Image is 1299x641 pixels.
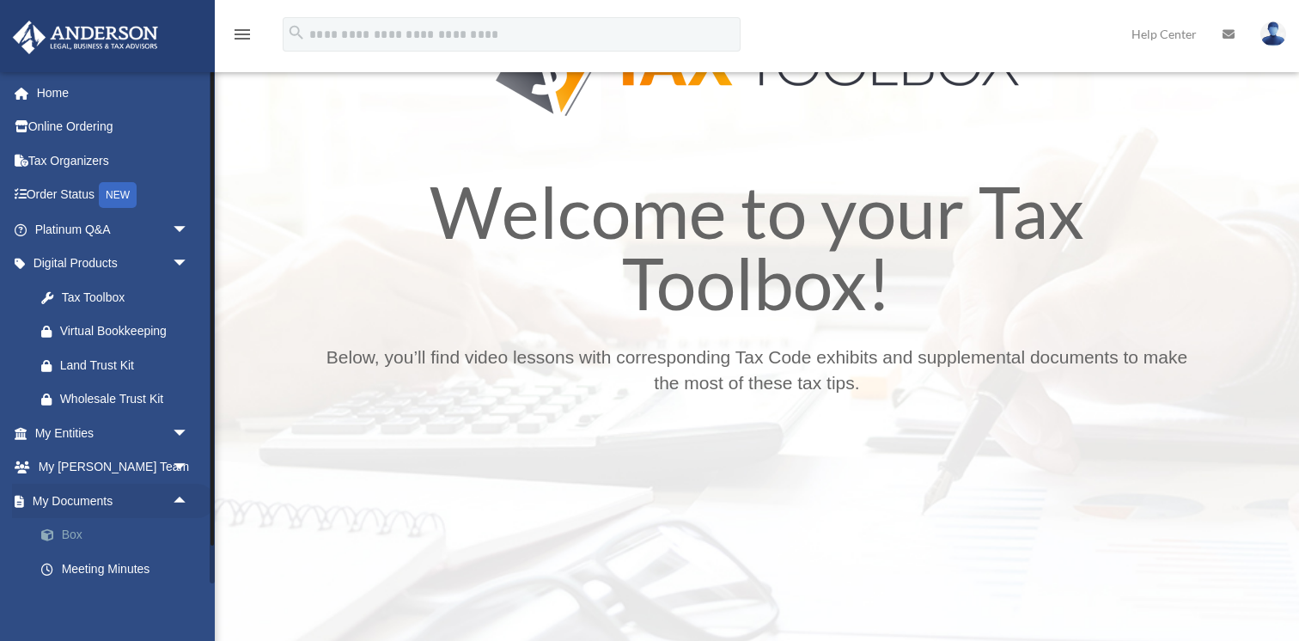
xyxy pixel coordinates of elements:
h1: Welcome to your Tax Toolbox! [323,176,1191,327]
img: User Pic [1260,21,1286,46]
a: Digital Productsarrow_drop_down [12,247,215,281]
div: NEW [99,182,137,208]
div: Wholesale Trust Kit [60,388,193,410]
a: Wholesale Trust Kit [24,382,215,417]
a: Tax Organizers [12,143,215,178]
span: arrow_drop_down [172,212,206,247]
span: arrow_drop_up [172,484,206,519]
a: Meeting Minutes [24,552,215,586]
a: My [PERSON_NAME] Teamarrow_drop_down [12,450,215,485]
a: Online Ordering [12,110,215,144]
a: Order StatusNEW [12,178,215,213]
a: Platinum Q&Aarrow_drop_down [12,212,215,247]
div: Tax Toolbox [60,287,185,308]
a: Land Trust Kit [24,348,215,382]
a: menu [232,30,253,45]
i: menu [232,24,253,45]
a: Box [24,518,215,552]
a: My Entitiesarrow_drop_down [12,416,215,450]
a: My Documentsarrow_drop_up [12,484,215,518]
span: arrow_drop_down [172,247,206,282]
i: search [287,23,306,42]
a: Tax Toolbox [24,280,206,314]
p: Below, you’ll find video lessons with corresponding Tax Code exhibits and supplemental documents ... [323,345,1191,395]
span: arrow_drop_down [172,450,206,485]
span: arrow_drop_down [172,416,206,451]
img: Anderson Advisors Platinum Portal [8,21,163,54]
div: Land Trust Kit [60,355,193,376]
a: Home [12,76,215,110]
div: Virtual Bookkeeping [60,320,193,342]
a: Virtual Bookkeeping [24,314,215,349]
